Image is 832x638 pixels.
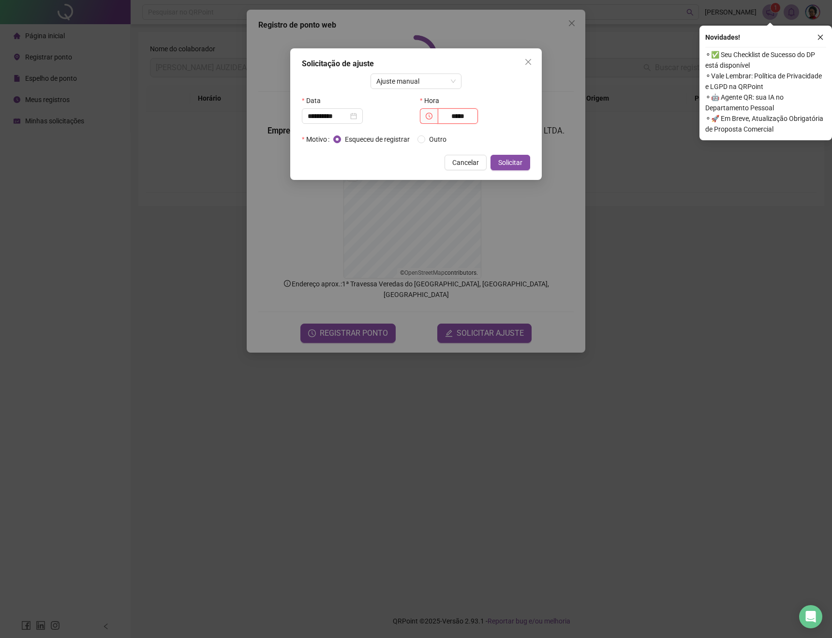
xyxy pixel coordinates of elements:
[705,71,826,92] span: ⚬ Vale Lembrar: Política de Privacidade e LGPD na QRPoint
[452,157,479,168] span: Cancelar
[425,134,450,145] span: Outro
[799,605,822,628] div: Open Intercom Messenger
[524,58,532,66] span: close
[445,155,487,170] button: Cancelar
[705,113,826,134] span: ⚬ 🚀 Em Breve, Atualização Obrigatória de Proposta Comercial
[302,132,333,147] label: Motivo
[420,93,446,108] label: Hora
[705,32,740,43] span: Novidades !
[817,34,824,41] span: close
[490,155,530,170] button: Solicitar
[376,74,456,89] span: Ajuste manual
[520,54,536,70] button: Close
[705,92,826,113] span: ⚬ 🤖 Agente QR: sua IA no Departamento Pessoal
[302,93,327,108] label: Data
[341,134,414,145] span: Esqueceu de registrar
[302,58,530,70] div: Solicitação de ajuste
[426,113,432,119] span: clock-circle
[498,157,522,168] span: Solicitar
[705,49,826,71] span: ⚬ ✅ Seu Checklist de Sucesso do DP está disponível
